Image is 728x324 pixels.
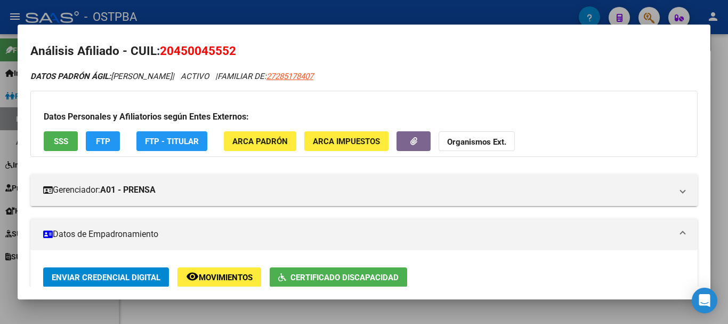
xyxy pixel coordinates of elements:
span: FTP - Titular [145,137,199,146]
span: FTP [96,137,110,146]
mat-panel-title: Gerenciador: [43,184,672,196]
button: Movimientos [177,267,261,287]
strong: DATOS PADRÓN ÁGIL: [30,72,111,81]
h3: Datos Personales y Afiliatorios según Entes Externos: [44,110,684,123]
button: Enviar Credencial Digital [43,267,169,287]
span: ARCA Padrón [232,137,288,146]
span: FAMILIAR DE: [217,72,313,81]
span: SSS [54,137,68,146]
span: Certificado Discapacidad [290,273,399,282]
button: FTP [86,131,120,151]
button: ARCA Impuestos [304,131,389,151]
span: Enviar Credencial Digital [52,273,160,282]
mat-panel-title: Datos de Empadronamiento [43,228,672,241]
i: | ACTIVO | [30,72,313,81]
mat-expansion-panel-header: Gerenciador:A01 - PRENSA [30,174,698,206]
span: 20450045552 [160,44,236,58]
button: Organismos Ext. [439,131,515,151]
span: ARCA Impuestos [313,137,380,146]
div: Open Intercom Messenger [692,288,717,313]
mat-icon: remove_red_eye [186,270,199,283]
mat-expansion-panel-header: Datos de Empadronamiento [30,218,698,250]
strong: Organismos Ext. [447,137,506,147]
h2: Análisis Afiliado - CUIL: [30,42,698,60]
button: FTP - Titular [136,131,207,151]
strong: A01 - PRENSA [100,184,156,196]
span: [PERSON_NAME] [30,72,172,81]
button: SSS [44,131,78,151]
button: ARCA Padrón [224,131,296,151]
span: 27285178407 [266,72,313,81]
span: Movimientos [199,273,253,282]
button: Certificado Discapacidad [270,267,407,287]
